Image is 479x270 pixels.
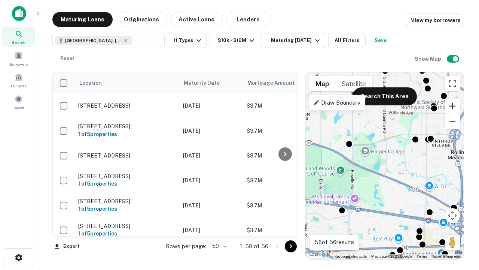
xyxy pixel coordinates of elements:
a: Report a map error [431,254,461,258]
a: Saved [2,92,35,112]
h6: 1 of 5 properties [78,180,176,188]
h6: 1 of 5 properties [78,130,176,138]
button: Originations [116,12,167,27]
a: Search [2,27,35,47]
p: Draw Boundary [314,98,360,107]
button: Show street map [309,76,335,91]
span: Saved [13,105,24,111]
p: $3.7M [247,102,321,110]
p: [STREET_ADDRESS] [78,152,176,159]
th: Location [74,72,179,93]
button: Zoom in [445,99,460,114]
a: Borrowers [2,48,35,69]
p: [STREET_ADDRESS] [78,102,176,109]
p: 1–50 of 56 [240,242,268,251]
span: [GEOGRAPHIC_DATA], [GEOGRAPHIC_DATA] [65,37,121,44]
button: Search This Area [353,87,417,105]
span: Search [12,39,25,45]
img: capitalize-icon.png [12,6,26,21]
a: Open this area in Google Maps (opens a new window) [307,249,332,259]
p: 56 of 56 results [315,238,354,247]
p: $3.7M [247,201,321,210]
p: [DATE] [183,176,239,184]
a: View my borrowers [405,13,464,27]
span: Location [79,78,102,87]
button: Active Loans [170,12,223,27]
span: Map data ©2025 Google [371,254,412,258]
button: Reset [55,51,79,66]
img: Google [307,249,332,259]
button: Lenders [226,12,271,27]
p: [STREET_ADDRESS] [78,198,176,205]
th: Maturity Date [179,72,243,93]
button: Show satellite imagery [335,76,372,91]
p: $3.7M [247,127,321,135]
p: [STREET_ADDRESS] [78,173,176,180]
button: Export [52,241,82,252]
p: [STREET_ADDRESS] [78,223,176,229]
p: $3.7M [247,151,321,160]
button: Zoom out [445,114,460,129]
p: [STREET_ADDRESS] [78,123,176,130]
p: [DATE] [183,226,239,234]
button: Toggle fullscreen view [445,76,460,91]
div: 0 0 [305,72,464,259]
p: Rows per page: [166,242,206,251]
th: Mortgage Amount [243,72,325,93]
div: Maturing [DATE] [271,36,322,45]
p: $3.7M [247,226,321,234]
button: Drag Pegman onto the map to open Street View [445,235,460,250]
h6: 1 of 5 properties [78,205,176,213]
h6: 1 of 5 properties [78,229,176,238]
button: Maturing Loans [52,12,113,27]
button: Maturing [DATE] [265,33,325,48]
span: Maturity Date [184,78,229,87]
a: Terms (opens in new tab) [417,254,427,258]
button: 11 Types [168,33,207,48]
p: [DATE] [183,151,239,160]
span: Contacts [11,83,26,89]
iframe: Chat Widget [442,186,479,222]
a: Contacts [2,70,35,90]
button: All Filters [328,33,366,48]
h6: Show Map [415,55,442,63]
div: 50 [209,241,228,252]
span: Borrowers [10,61,28,67]
p: $3.7M [247,176,321,184]
button: Save your search to get updates of matches that match your search criteria. [369,33,393,48]
p: [DATE] [183,127,239,135]
button: Keyboard shortcuts [335,254,367,259]
span: Mortgage Amount [247,78,304,87]
p: [DATE] [183,102,239,110]
button: $10k - $10M [210,33,262,48]
p: [DATE] [183,201,239,210]
button: Go to next page [285,240,297,252]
